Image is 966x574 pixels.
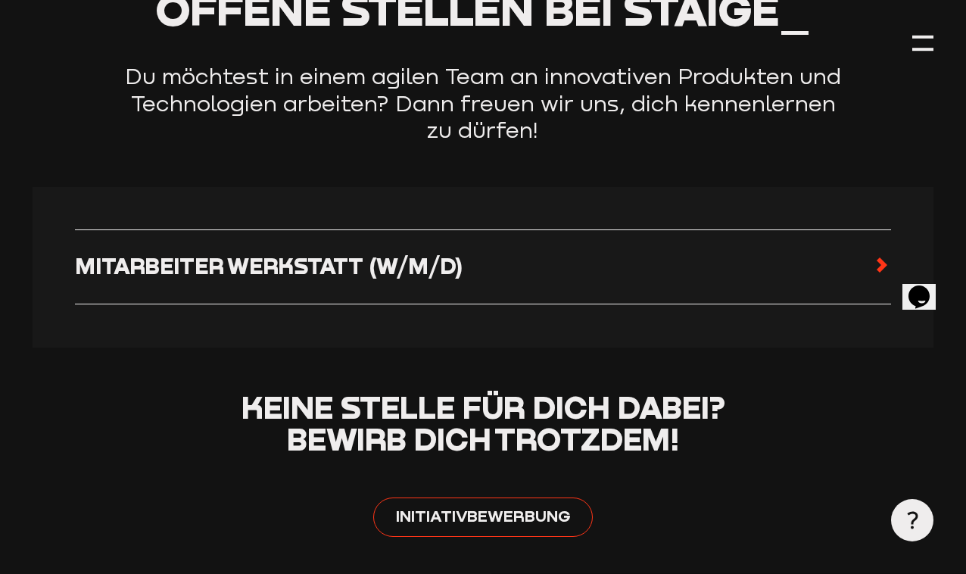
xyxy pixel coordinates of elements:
[123,63,843,143] p: Du möchtest in einem agilen Team an innovativen Produkten und Technologien arbeiten? Dann freuen ...
[373,498,593,537] a: INITIATIVBEWERBUNG
[902,264,951,310] iframe: chat widget
[241,388,725,426] span: Keine Stelle für dich dabei?
[287,420,679,457] span: Bewirb dich trotzdem!
[75,252,890,282] a: Mitarbeiter Werkstatt (w/m/d)
[75,252,463,279] span: Mitarbeiter Werkstatt (w/m/d)
[396,506,571,527] span: INITIATIVBEWERBUNG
